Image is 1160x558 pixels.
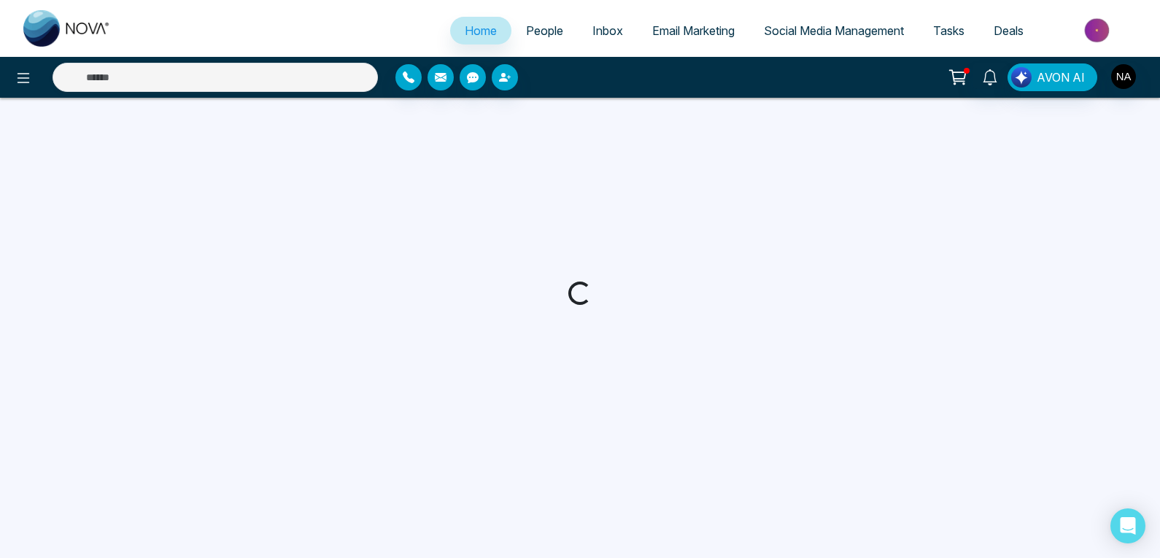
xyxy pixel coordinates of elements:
[578,17,638,44] a: Inbox
[1111,64,1136,89] img: User Avatar
[1011,67,1032,88] img: Lead Flow
[933,23,964,38] span: Tasks
[450,17,511,44] a: Home
[1008,63,1097,91] button: AVON AI
[652,23,735,38] span: Email Marketing
[511,17,578,44] a: People
[638,17,749,44] a: Email Marketing
[749,17,919,44] a: Social Media Management
[1110,508,1145,543] div: Open Intercom Messenger
[592,23,623,38] span: Inbox
[994,23,1024,38] span: Deals
[1037,69,1085,86] span: AVON AI
[526,23,563,38] span: People
[23,10,111,47] img: Nova CRM Logo
[1045,14,1151,47] img: Market-place.gif
[764,23,904,38] span: Social Media Management
[979,17,1038,44] a: Deals
[919,17,979,44] a: Tasks
[465,23,497,38] span: Home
